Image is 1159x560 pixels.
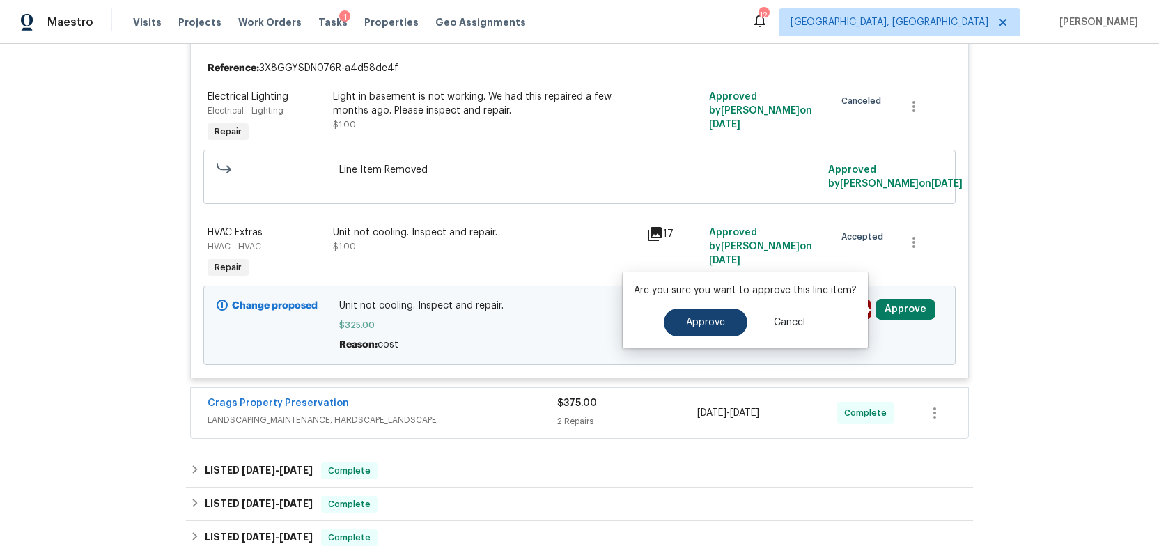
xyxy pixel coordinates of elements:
[697,408,726,418] span: [DATE]
[709,120,740,130] span: [DATE]
[205,462,313,479] h6: LISTED
[47,15,93,29] span: Maestro
[709,228,812,265] span: Approved by [PERSON_NAME] on
[209,260,247,274] span: Repair
[841,230,889,244] span: Accepted
[242,465,313,475] span: -
[844,406,892,420] span: Complete
[205,496,313,513] h6: LISTED
[697,406,759,420] span: -
[709,256,740,265] span: [DATE]
[339,163,820,177] span: Line Item Removed
[557,414,697,428] div: 2 Repairs
[208,398,349,408] a: Crags Property Preservation
[774,318,805,328] span: Cancel
[759,8,768,22] div: 12
[279,465,313,475] span: [DATE]
[664,309,747,336] button: Approve
[333,90,638,118] div: Light in basement is not working. We had this repaired a few months ago. Please inspect and repair.
[557,398,597,408] span: $375.00
[242,465,275,475] span: [DATE]
[339,318,820,332] span: $325.00
[208,92,288,102] span: Electrical Lighting
[339,340,378,350] span: Reason:
[333,120,356,129] span: $1.00
[686,318,725,328] span: Approve
[876,299,935,320] button: Approve
[242,532,313,542] span: -
[752,309,827,336] button: Cancel
[322,464,376,478] span: Complete
[238,15,302,29] span: Work Orders
[931,179,963,189] span: [DATE]
[322,497,376,511] span: Complete
[178,15,221,29] span: Projects
[242,532,275,542] span: [DATE]
[208,107,283,115] span: Electrical - Lighting
[242,499,313,508] span: -
[634,283,857,297] p: Are you sure you want to approve this line item?
[318,17,348,27] span: Tasks
[378,340,398,350] span: cost
[333,226,638,240] div: Unit not cooling. Inspect and repair.
[208,228,263,238] span: HVAC Extras
[841,94,887,108] span: Canceled
[364,15,419,29] span: Properties
[730,408,759,418] span: [DATE]
[339,10,350,24] div: 1
[279,532,313,542] span: [DATE]
[322,531,376,545] span: Complete
[191,56,968,81] div: 3X8GGYSDN076R-a4d58de4f
[791,15,988,29] span: [GEOGRAPHIC_DATA], [GEOGRAPHIC_DATA]
[205,529,313,546] h6: LISTED
[208,413,557,427] span: LANDSCAPING_MAINTENANCE, HARDSCAPE_LANDSCAPE
[333,242,356,251] span: $1.00
[186,454,973,488] div: LISTED [DATE]-[DATE]Complete
[709,92,812,130] span: Approved by [PERSON_NAME] on
[209,125,247,139] span: Repair
[232,301,318,311] b: Change proposed
[208,242,261,251] span: HVAC - HVAC
[133,15,162,29] span: Visits
[339,299,820,313] span: Unit not cooling. Inspect and repair.
[186,521,973,554] div: LISTED [DATE]-[DATE]Complete
[1054,15,1138,29] span: [PERSON_NAME]
[186,488,973,521] div: LISTED [DATE]-[DATE]Complete
[435,15,526,29] span: Geo Assignments
[279,499,313,508] span: [DATE]
[242,499,275,508] span: [DATE]
[208,61,259,75] b: Reference:
[828,165,963,189] span: Approved by [PERSON_NAME] on
[646,226,701,242] div: 17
